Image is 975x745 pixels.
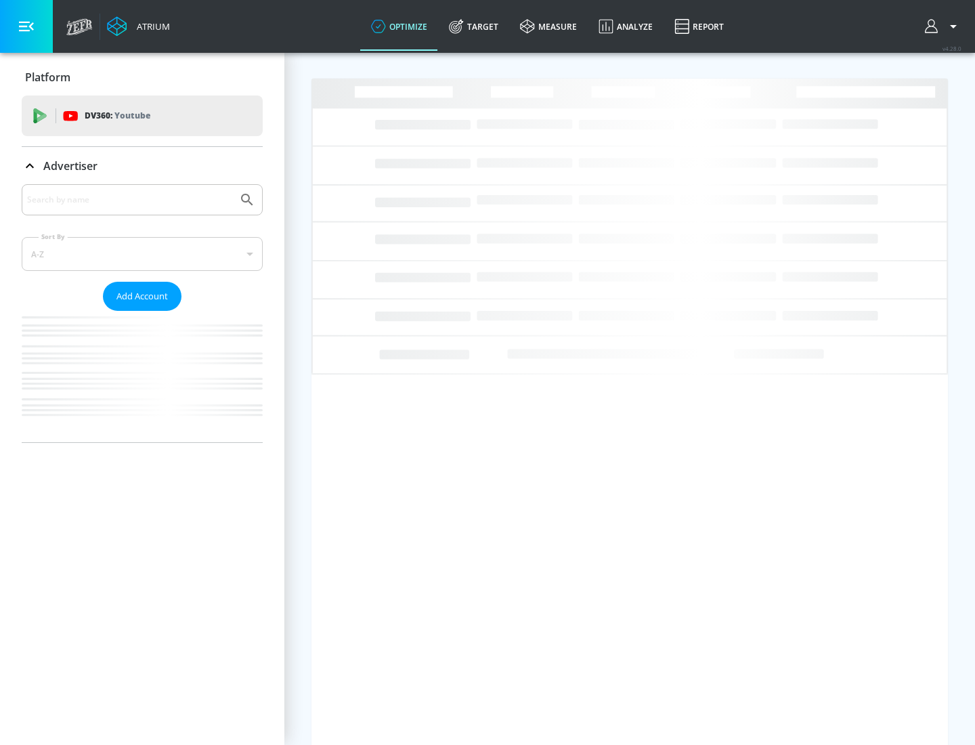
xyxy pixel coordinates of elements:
nav: list of Advertiser [22,311,263,442]
a: Atrium [107,16,170,37]
div: Platform [22,58,263,96]
p: Youtube [114,108,150,123]
label: Sort By [39,232,68,241]
button: Add Account [103,282,181,311]
p: DV360: [85,108,150,123]
div: DV360: Youtube [22,95,263,136]
input: Search by name [27,191,232,209]
a: Analyze [588,2,664,51]
div: Advertiser [22,184,263,442]
a: measure [509,2,588,51]
span: v 4.28.0 [942,45,961,52]
div: Atrium [131,20,170,33]
a: optimize [360,2,438,51]
p: Advertiser [43,158,97,173]
span: Add Account [116,289,168,304]
div: Advertiser [22,147,263,185]
div: A-Z [22,237,263,271]
a: Report [664,2,735,51]
a: Target [438,2,509,51]
p: Platform [25,70,70,85]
